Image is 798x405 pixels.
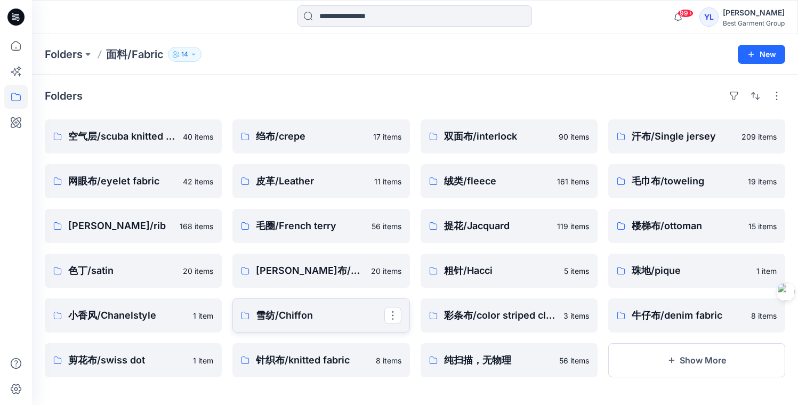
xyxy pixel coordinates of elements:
[608,298,785,333] a: 牛仔布/denim fabric8 items
[557,221,589,232] p: 119 items
[608,164,785,198] a: 毛巾布/toweling19 items
[444,129,552,144] p: 双面布/interlock
[256,263,364,278] p: [PERSON_NAME]布/woven fabric
[608,119,785,153] a: 汗布/Single jersey209 items
[559,355,589,366] p: 56 items
[421,164,598,198] a: 绒类/fleece161 items
[371,265,401,277] p: 20 items
[751,310,777,321] p: 8 items
[608,343,785,377] button: Show More
[632,129,735,144] p: 汗布/Single jersey
[723,6,785,19] div: [PERSON_NAME]
[68,218,173,233] p: [PERSON_NAME]/rib
[45,90,83,102] h4: Folders
[376,355,401,366] p: 8 items
[183,131,213,142] p: 40 items
[741,131,777,142] p: 209 items
[256,174,367,189] p: 皮革/Leather
[444,353,553,368] p: 纯扫描，无物理
[421,254,598,288] a: 粗针/Hacci5 items
[68,174,176,189] p: 网眼布/eyelet fabric
[180,221,213,232] p: 168 items
[608,209,785,243] a: 楼梯布/ottoman15 items
[232,164,409,198] a: 皮革/Leather11 items
[748,221,777,232] p: 15 items
[232,254,409,288] a: [PERSON_NAME]布/woven fabric20 items
[421,119,598,153] a: 双面布/interlock90 items
[45,343,222,377] a: 剪花布/swiss dot1 item
[373,131,401,142] p: 17 items
[632,174,741,189] p: 毛巾布/toweling
[193,310,213,321] p: 1 item
[232,343,409,377] a: 针织布/knitted fabric8 items
[45,254,222,288] a: 色丁/satin20 items
[372,221,401,232] p: 56 items
[421,209,598,243] a: 提花/Jacquard119 items
[45,119,222,153] a: 空气层/scuba knitted fabric40 items
[45,47,83,62] a: Folders
[232,119,409,153] a: 绉布/crepe17 items
[68,263,176,278] p: 色丁/satin
[421,343,598,377] a: 纯扫描，无物理56 items
[563,310,589,321] p: 3 items
[374,176,401,187] p: 11 items
[45,164,222,198] a: 网眼布/eyelet fabric42 items
[68,353,187,368] p: 剪花布/swiss dot
[756,265,777,277] p: 1 item
[68,308,187,323] p: 小香风/Chanelstyle
[557,176,589,187] p: 161 items
[678,9,694,18] span: 99+
[256,308,384,323] p: 雪纺/Chiffon
[106,47,164,62] p: 面料/Fabric
[45,298,222,333] a: 小香风/Chanelstyle1 item
[444,218,551,233] p: 提花/Jacquard
[444,263,558,278] p: 粗针/Hacci
[738,45,785,64] button: New
[564,265,589,277] p: 5 items
[193,355,213,366] p: 1 item
[699,7,719,27] div: YL
[748,176,777,187] p: 19 items
[632,308,745,323] p: 牛仔布/denim fabric
[444,174,551,189] p: 绒类/fleece
[183,176,213,187] p: 42 items
[421,298,598,333] a: 彩条布/color striped cloth3 items
[444,308,557,323] p: 彩条布/color striped cloth
[256,218,365,233] p: 毛圈/French terry
[232,209,409,243] a: 毛圈/French terry56 items
[168,47,201,62] button: 14
[632,263,750,278] p: 珠地/pique
[723,19,785,27] div: Best Garment Group
[256,353,369,368] p: 针织布/knitted fabric
[608,254,785,288] a: 珠地/pique1 item
[232,298,409,333] a: 雪纺/Chiffon
[632,218,742,233] p: 楼梯布/ottoman
[559,131,589,142] p: 90 items
[256,129,366,144] p: 绉布/crepe
[183,265,213,277] p: 20 items
[181,48,188,60] p: 14
[68,129,176,144] p: 空气层/scuba knitted fabric
[45,209,222,243] a: [PERSON_NAME]/rib168 items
